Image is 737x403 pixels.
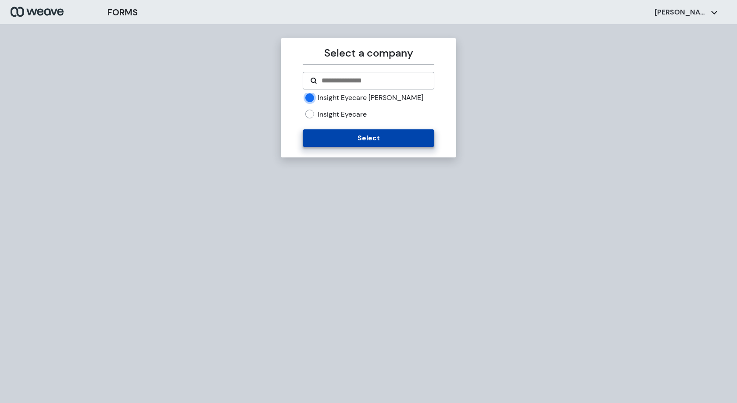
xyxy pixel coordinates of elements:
input: Search [321,75,426,86]
p: Select a company [303,45,434,61]
label: Insight Eyecare [318,110,367,119]
label: Insight Eyecare [PERSON_NAME] [318,93,423,103]
h3: FORMS [107,6,138,19]
p: [PERSON_NAME] [655,7,707,17]
button: Select [303,129,434,147]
